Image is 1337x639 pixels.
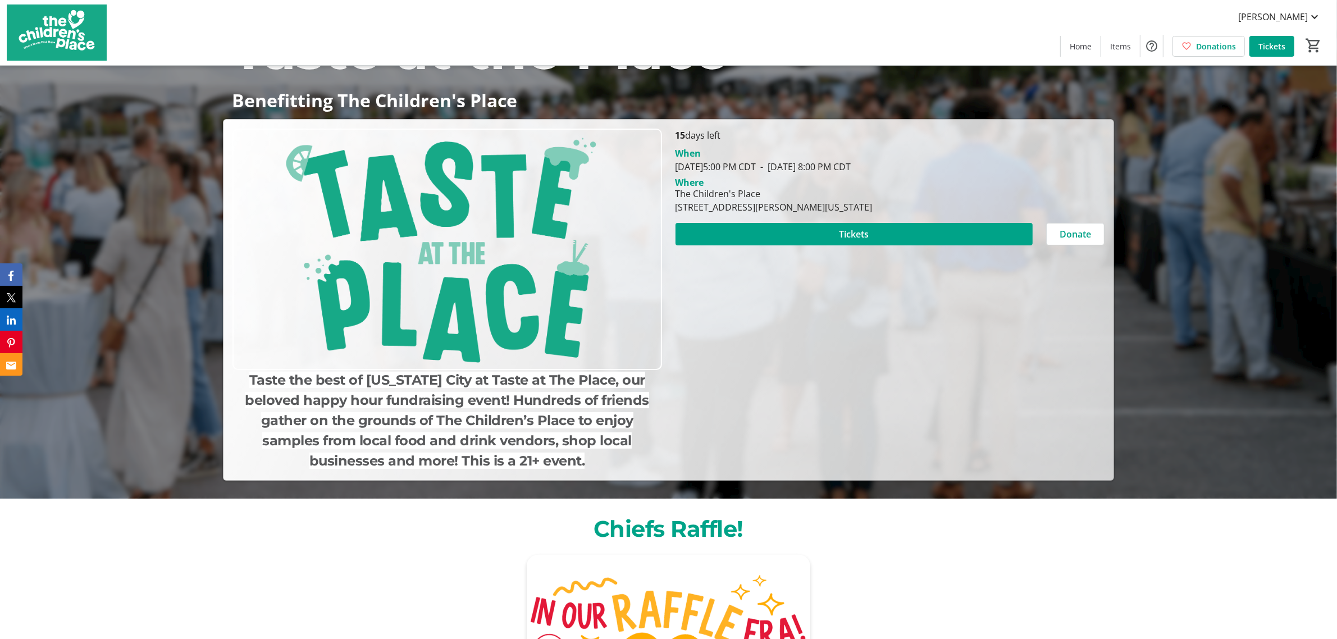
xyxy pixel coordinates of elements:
[1303,35,1324,56] button: Cart
[1196,40,1236,52] span: Donations
[676,129,686,142] span: 15
[232,17,728,83] span: Taste at the Place
[1258,40,1285,52] span: Tickets
[676,161,756,173] span: [DATE] 5:00 PM CDT
[1238,10,1308,24] span: [PERSON_NAME]
[1110,40,1131,52] span: Items
[676,223,1033,245] button: Tickets
[232,90,1105,110] p: Benefitting The Children's Place
[676,147,701,160] div: When
[756,161,851,173] span: [DATE] 8:00 PM CDT
[676,200,873,214] div: [STREET_ADDRESS][PERSON_NAME][US_STATE]
[676,178,704,187] div: Where
[1101,36,1140,57] a: Items
[1229,8,1330,26] button: [PERSON_NAME]
[756,161,768,173] span: -
[230,512,1107,546] p: Chiefs Raffle!
[839,227,869,241] span: Tickets
[1249,36,1294,57] a: Tickets
[1172,36,1245,57] a: Donations
[232,129,662,370] img: Campaign CTA Media Photo
[1046,223,1105,245] button: Donate
[1140,35,1163,57] button: Help
[1070,40,1092,52] span: Home
[676,129,1105,142] p: days left
[7,4,107,61] img: The Children's Place's Logo
[1061,36,1101,57] a: Home
[676,187,873,200] div: The Children's Place
[245,372,649,469] span: Taste the best of [US_STATE] City at Taste at The Place, our beloved happy hour fundraising event...
[1060,227,1091,241] span: Donate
